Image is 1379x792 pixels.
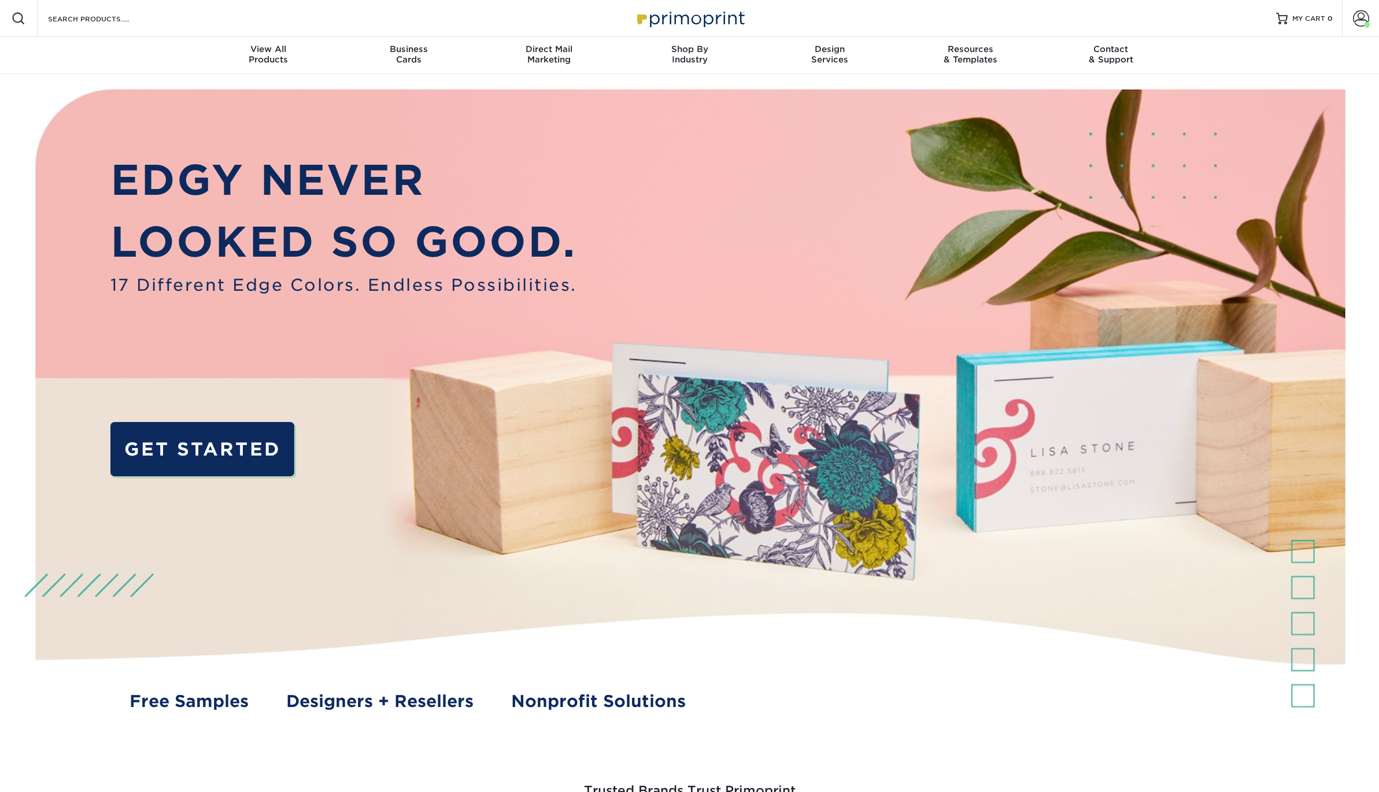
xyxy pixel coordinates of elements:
[900,37,1041,74] a: Resources& Templates
[511,689,686,714] a: Nonprofit Solutions
[110,422,294,476] a: GET STARTED
[338,44,479,65] div: Cards
[198,44,339,65] div: Products
[760,37,900,74] a: DesignServices
[619,37,760,74] a: Shop ByIndustry
[1041,37,1181,74] a: Contact& Support
[286,689,474,714] a: Designers + Resellers
[619,44,760,65] div: Industry
[1292,14,1325,24] span: MY CART
[619,44,760,54] span: Shop By
[1041,44,1181,54] span: Contact
[900,44,1041,65] div: & Templates
[479,37,619,74] a: Direct MailMarketing
[198,44,339,54] span: View All
[479,44,619,65] div: Marketing
[900,44,1041,54] span: Resources
[479,44,619,54] span: Direct Mail
[47,12,160,25] input: SEARCH PRODUCTS.....
[110,273,577,298] span: 17 Different Edge Colors. Endless Possibilities.
[198,37,339,74] a: View AllProducts
[110,149,577,211] p: EDGY NEVER
[760,44,900,65] div: Services
[338,44,479,54] span: Business
[338,37,479,74] a: BusinessCards
[130,689,249,714] a: Free Samples
[632,6,748,31] img: Primoprint
[1328,14,1333,23] span: 0
[1041,44,1181,65] div: & Support
[110,211,577,273] p: LOOKED SO GOOD.
[760,44,900,54] span: Design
